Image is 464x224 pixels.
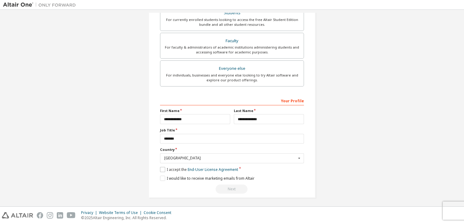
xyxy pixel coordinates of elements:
[164,73,300,83] div: For individuals, businesses and everyone else looking to try Altair software and explore our prod...
[3,2,79,8] img: Altair One
[81,215,175,220] p: © 2025 Altair Engineering, Inc. All Rights Reserved.
[144,210,175,215] div: Cookie Consent
[160,108,230,113] label: First Name
[160,176,254,181] label: I would like to receive marketing emails from Altair
[160,96,304,105] div: Your Profile
[164,17,300,27] div: For currently enrolled students looking to access the free Altair Student Edition bundle and all ...
[164,37,300,45] div: Faculty
[160,147,304,152] label: Country
[160,185,304,194] div: Read and acccept EULA to continue
[188,167,238,172] a: End-User License Agreement
[57,212,63,219] img: linkedin.svg
[2,212,33,219] img: altair_logo.svg
[164,45,300,55] div: For faculty & administrators of academic institutions administering students and accessing softwa...
[234,108,304,113] label: Last Name
[164,64,300,73] div: Everyone else
[47,212,53,219] img: instagram.svg
[99,210,144,215] div: Website Terms of Use
[164,156,296,160] div: [GEOGRAPHIC_DATA]
[160,128,304,133] label: Job Title
[81,210,99,215] div: Privacy
[160,167,238,172] label: I accept the
[37,212,43,219] img: facebook.svg
[67,212,76,219] img: youtube.svg
[164,9,300,17] div: Students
